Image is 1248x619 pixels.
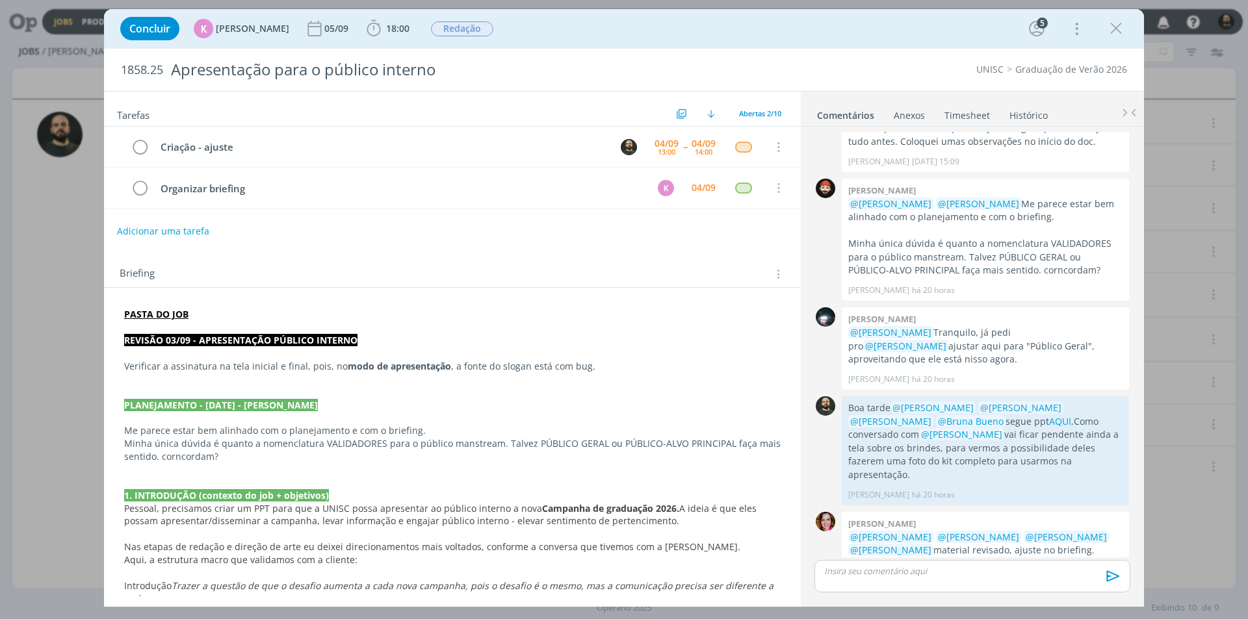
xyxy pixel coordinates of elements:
a: PASTA DO JOB [124,308,188,320]
span: há 20 horas [912,284,955,296]
span: @[PERSON_NAME] [892,401,974,414]
button: 5 [1026,18,1047,39]
p: Me parece estar bem alinhado com o planejamento e com o briefing. [848,197,1123,224]
button: Adicionar uma tarefa [116,220,210,243]
strong: REVISÃO 03/09 - APRESENTAÇÃO PÚBLICO INTERNO [124,334,357,346]
a: AQUI, [1049,415,1074,427]
strong: Campanha de graduação 2026. [542,502,679,514]
span: Introdução [124,579,172,592]
div: 04/09 [655,139,679,148]
button: 18:00 [363,18,413,39]
p: [PERSON_NAME] [848,489,909,501]
p: Minha única dúvida é quanto a nomenclatura VALIDADORES para o público manstream. Talvez PÚBLICO G... [124,437,781,463]
div: Anexos [894,109,925,122]
a: Comentários [816,103,875,122]
a: Histórico [1009,103,1048,122]
div: Apresentação para o público interno [166,54,703,86]
p: Minha única dúvida é quanto a nomenclatura VALIDADORES para o público manstream. Talvez PÚBLICO G... [848,237,1123,277]
strong: 1. INTRODUÇÃO (contexto do job + objetivos) [124,489,329,501]
span: 1858.25 [121,63,163,77]
strong: modo de apresentação [348,360,451,372]
span: [PERSON_NAME] [216,24,289,33]
button: K[PERSON_NAME] [194,19,289,38]
span: @[PERSON_NAME] [938,531,1019,543]
span: Concluir [129,23,170,34]
a: Graduação de Verão 2026 [1015,63,1127,75]
span: Tarefas [117,106,149,121]
a: Timesheet [944,103,991,122]
a: UNISC [976,63,1004,75]
span: @[PERSON_NAME] [1026,531,1107,543]
p: [PERSON_NAME] [848,284,909,296]
span: @[PERSON_NAME] [980,401,1061,414]
span: Aqui, a estrutura macro que validamos com a cliente: [124,553,357,566]
img: P [621,139,637,155]
span: @[PERSON_NAME] [921,428,1002,440]
div: K [194,19,213,38]
div: Organizar briefing [155,181,645,197]
span: -- [683,142,687,151]
b: [PERSON_NAME] [848,184,916,196]
img: B [816,512,835,531]
span: @[PERSON_NAME] [850,531,931,543]
div: 04/09 [692,139,716,148]
span: @Bruna Bueno [938,415,1004,427]
span: há 20 horas [912,489,955,501]
em: Trazer a questão de que o desafio aumenta a cada nova campanha, pois o desafio é o mesmo, mas a c... [124,579,776,605]
div: 13:00 [658,148,675,155]
div: Criação - ajuste [155,139,608,155]
p: Tranquilo, já pedi pro ajustar aqui para "Público Geral", aproveitando que ele está nisso agora. [848,326,1123,366]
p: Boa tarde segue ppt Como conversado com vai ficar pendente ainda a tela sobre os brindes, para ve... [848,401,1123,481]
p: Me parece estar bem alinhado com o planejamento e com o briefing. [124,424,781,437]
span: @[PERSON_NAME] [850,415,931,427]
button: Concluir [120,17,179,40]
button: P [619,137,638,157]
span: A ideia é que eles possam apresentar/disseminar a campanha, levar informação e engajar público in... [124,502,759,527]
span: Briefing [120,266,155,283]
span: @[PERSON_NAME] [850,326,931,338]
p: material revisado, ajuste no briefing. [848,531,1123,557]
img: W [816,179,835,198]
b: [PERSON_NAME] [848,313,916,325]
div: 14:00 [695,148,712,155]
div: 04/09 [692,183,716,192]
strong: PLANEJAMENTO - [DATE] - [PERSON_NAME] [124,399,318,411]
p: [PERSON_NAME] [848,156,909,168]
span: há 20 horas [912,373,955,385]
div: 5 [1037,18,1048,29]
span: @[PERSON_NAME] [850,544,931,556]
div: 05/09 [324,24,351,33]
button: K [656,178,675,197]
span: 18:00 [386,22,409,34]
span: @[PERSON_NAME] [865,340,946,352]
span: Redação [431,21,493,36]
p: Verificar a assinatura na tela inicial e final, pois, no , a fonte do slogan está com bug. [124,360,781,373]
div: dialog [104,9,1144,607]
img: G [816,307,835,327]
span: @[PERSON_NAME] [938,197,1019,210]
button: Redação [430,21,494,37]
span: [DATE] 15:09 [912,156,959,168]
span: Pessoal, precisamos criar um PPT para que a UNISC possa apresentar ao público interno a nova [124,502,542,514]
span: Abertas 2/10 [739,108,781,118]
p: [PERSON_NAME] [848,373,909,385]
b: [PERSON_NAME] [848,518,916,529]
span: @[PERSON_NAME] [850,197,931,210]
img: arrow-down.svg [707,110,715,118]
img: P [816,396,835,416]
span: Nas etapas de redação e direção de arte eu deixei direcionamentos mais voltados, conforme a conve... [124,540,740,553]
div: K [658,180,674,196]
